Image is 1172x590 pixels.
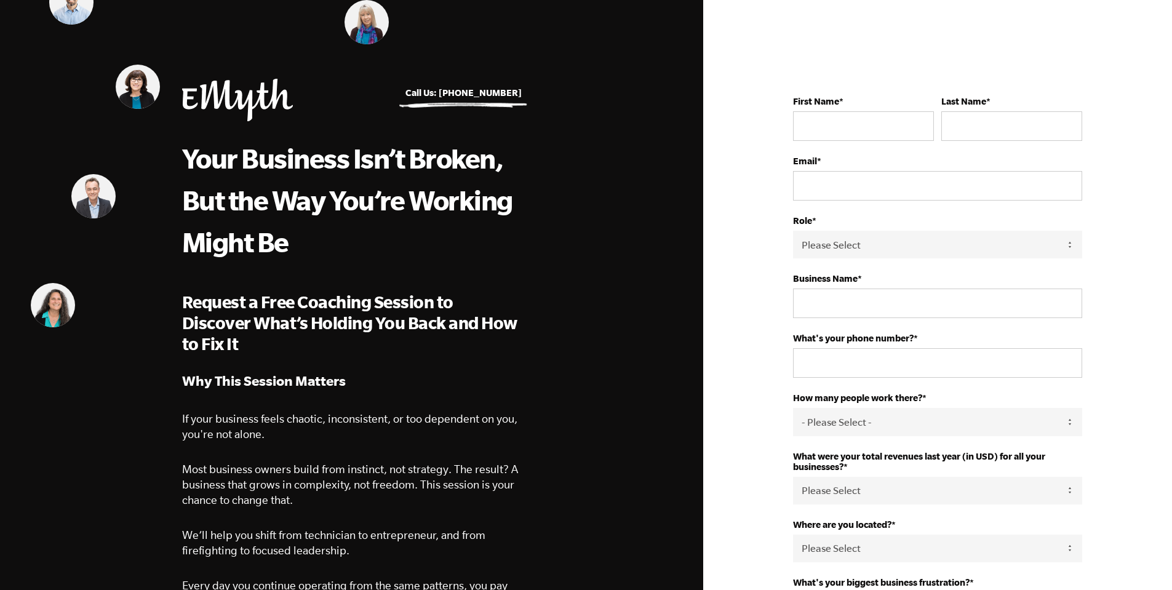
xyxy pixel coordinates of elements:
strong: Email [793,156,817,166]
img: Nick Lawler, EMyth Business Coach [71,174,116,218]
strong: Business Name [793,273,858,284]
strong: Why This Session Matters [182,373,346,388]
strong: Role [793,215,812,226]
strong: What's your biggest business frustration? [793,577,970,588]
span: Most business owners build from instinct, not strategy. The result? A business that grows in comp... [182,463,518,506]
strong: How many people work there? [793,393,922,403]
strong: Where are you located? [793,519,891,530]
span: Request a Free Coaching Session to Discover What’s Holding You Back and How to Fix It [182,292,517,353]
strong: First Name [793,96,839,106]
img: Donna Uzelac, EMyth Business Coach [116,65,160,109]
img: EMyth [182,79,293,121]
strong: What were your total revenues last year (in USD) for all your businesses? [793,451,1045,472]
span: We’ll help you shift from technician to entrepreneur, and from firefighting to focused leadership. [182,528,485,557]
strong: What's your phone number? [793,333,914,343]
img: Judith Lerner, EMyth Business Coach [31,283,75,327]
strong: Last Name [941,96,986,106]
a: Call Us: [PHONE_NUMBER] [405,87,522,98]
span: If your business feels chaotic, inconsistent, or too dependent on you, you're not alone. [182,412,517,441]
span: Your Business Isn’t Broken, But the Way You’re Working Might Be [182,143,512,257]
